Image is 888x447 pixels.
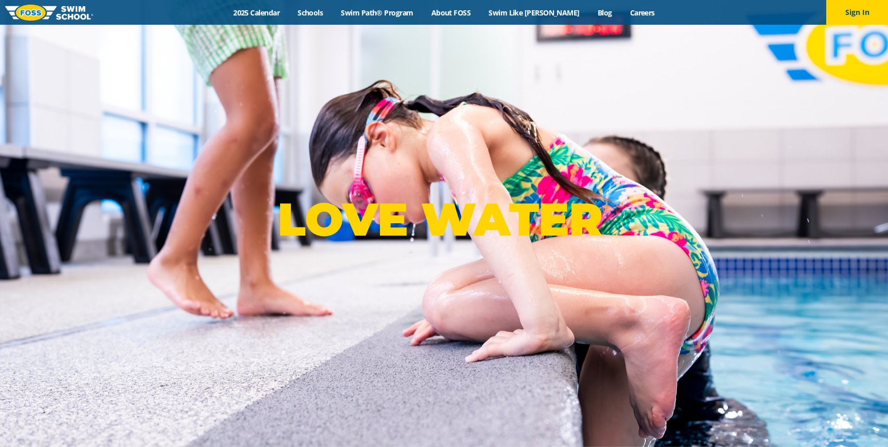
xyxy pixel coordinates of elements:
a: 2025 Calendar [224,8,289,18]
a: Schools [289,8,332,18]
a: Swim Path® Program [332,8,422,18]
sup: ® [602,202,611,215]
a: About FOSS [422,8,480,18]
a: Swim Like [PERSON_NAME] [480,8,589,18]
a: Careers [621,8,664,18]
img: FOSS Swim School Logo [5,5,93,21]
a: Blog [588,8,621,18]
p: LOVE WATER [277,192,611,247]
